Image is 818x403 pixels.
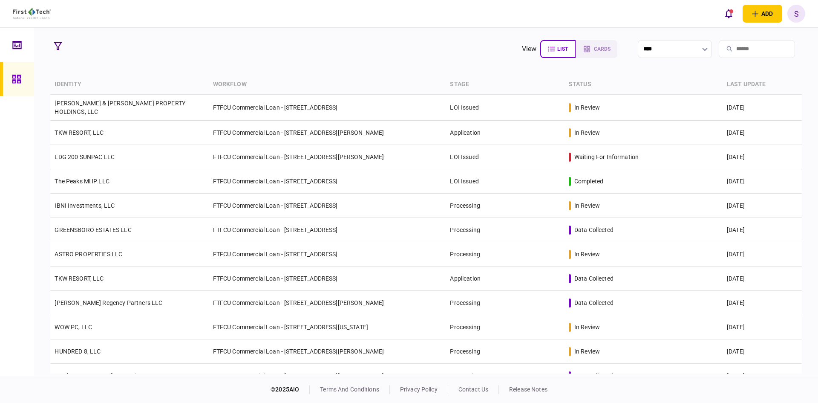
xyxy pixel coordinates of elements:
[723,339,802,364] td: [DATE]
[209,315,446,339] td: FTFCU Commercial Loan - [STREET_ADDRESS][US_STATE]
[446,121,564,145] td: Application
[723,218,802,242] td: [DATE]
[723,291,802,315] td: [DATE]
[574,371,613,380] div: data collected
[209,242,446,267] td: FTFCU Commercial Loan - [STREET_ADDRESS]
[723,169,802,194] td: [DATE]
[446,218,564,242] td: Processing
[446,75,564,95] th: stage
[574,250,600,258] div: in review
[55,178,109,185] a: The Peaks MHP LLC
[50,75,208,95] th: identity
[446,315,564,339] td: Processing
[446,145,564,169] td: LOI Issued
[209,75,446,95] th: workflow
[723,364,802,388] td: [DATE]
[446,339,564,364] td: Processing
[723,121,802,145] td: [DATE]
[55,348,101,355] a: HUNDRED 8, LLC
[55,154,115,160] a: LDG 200 SUNPAC LLC
[400,386,438,393] a: privacy policy
[209,218,446,242] td: FTFCU Commercial Loan - [STREET_ADDRESS]
[209,169,446,194] td: FTFCU Commercial Loan - [STREET_ADDRESS]
[509,386,547,393] a: release notes
[574,128,600,137] div: in review
[458,386,488,393] a: contact us
[209,267,446,291] td: FTFCU Commercial Loan - [STREET_ADDRESS]
[540,40,576,58] button: list
[720,5,737,23] button: open notifications list
[557,46,568,52] span: list
[209,145,446,169] td: FTFCU Commercial Loan - [STREET_ADDRESS][PERSON_NAME]
[55,129,104,136] a: TKW RESORT, LLC
[446,95,564,121] td: LOI Issued
[574,226,613,234] div: data collected
[55,202,115,209] a: IBNI Investments, LLC
[723,145,802,169] td: [DATE]
[13,8,51,19] img: client company logo
[574,347,600,356] div: in review
[55,100,185,115] a: [PERSON_NAME] & [PERSON_NAME] PROPERTY HOLDINGS, LLC
[743,5,782,23] button: open adding identity options
[446,291,564,315] td: Processing
[446,267,564,291] td: Application
[55,372,153,379] a: L.E. [PERSON_NAME] Properties Inc.
[55,324,92,331] a: WOW PC, LLC
[55,275,104,282] a: TKW RESORT, LLC
[209,339,446,364] td: FTFCU Commercial Loan - [STREET_ADDRESS][PERSON_NAME]
[594,46,611,52] span: cards
[574,103,600,112] div: in review
[574,323,600,331] div: in review
[209,291,446,315] td: FTFCU Commercial Loan - [STREET_ADDRESS][PERSON_NAME]
[723,75,802,95] th: last update
[271,385,310,394] div: © 2025 AIO
[55,251,122,258] a: ASTRO PROPERTIES LLC
[55,299,162,306] a: [PERSON_NAME] Regency Partners LLC
[574,177,603,186] div: completed
[209,121,446,145] td: FTFCU Commercial Loan - [STREET_ADDRESS][PERSON_NAME]
[565,75,723,95] th: status
[574,274,613,283] div: data collected
[522,44,537,54] div: view
[446,242,564,267] td: Processing
[723,194,802,218] td: [DATE]
[446,364,564,388] td: Processing
[209,364,446,388] td: FTFCU Commercial Loan - [STREET_ADDRESS][PERSON_NAME]
[787,5,805,23] button: S
[446,169,564,194] td: LOI Issued
[723,315,802,339] td: [DATE]
[209,95,446,121] td: FTFCU Commercial Loan - [STREET_ADDRESS]
[723,242,802,267] td: [DATE]
[55,226,131,233] a: GREENSBORO ESTATES LLC
[576,40,617,58] button: cards
[446,194,564,218] td: Processing
[574,153,639,161] div: waiting for information
[574,201,600,210] div: in review
[574,299,613,307] div: data collected
[209,194,446,218] td: FTFCU Commercial Loan - [STREET_ADDRESS]
[723,267,802,291] td: [DATE]
[723,95,802,121] td: [DATE]
[320,386,379,393] a: terms and conditions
